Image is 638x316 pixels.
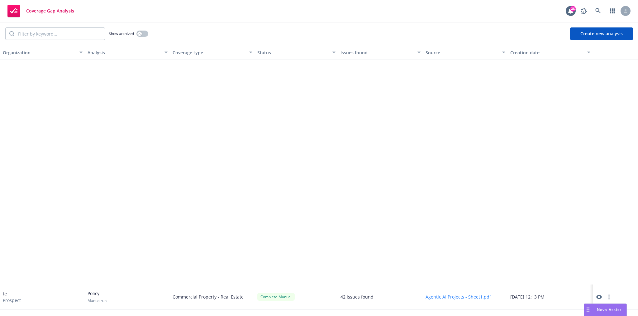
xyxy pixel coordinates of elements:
a: Coverage Gap Analysis [5,2,77,20]
button: Analysis [85,45,170,60]
button: Agentic AI Projects - Sheet1.pdf [426,294,491,300]
a: Report a Bug [578,5,590,17]
a: Switch app [606,5,619,17]
div: Complete - Manual [257,293,295,301]
div: Coverage type [173,49,245,56]
span: Manual run [88,298,107,303]
div: Commercial Property - Real Estate [170,284,255,309]
div: Creation date [510,49,583,56]
span: Coverage Gap Analysis [26,8,74,13]
span: Show archived [109,31,134,36]
button: Coverage type [170,45,255,60]
input: Filter by keyword... [14,28,105,40]
svg: Search [9,31,14,36]
div: Status [257,49,329,56]
div: Policy [88,290,107,303]
div: Organization [3,49,76,56]
div: Drag to move [584,304,592,316]
div: [DATE] 12:13 PM [508,284,593,309]
div: 36 [570,6,576,12]
span: Nova Assist [597,307,621,312]
div: Analysis [88,49,160,56]
button: Create new analysis [570,27,633,40]
button: Organization [0,45,85,60]
div: 42 issues found [340,294,374,300]
div: te [3,290,21,304]
a: Search [592,5,604,17]
span: Prospect [3,297,21,304]
button: Status [255,45,338,60]
button: Creation date [508,45,593,60]
button: Issues found [338,45,423,60]
button: Source [423,45,508,60]
button: Nova Assist [584,304,627,316]
div: Source [426,49,498,56]
div: Issues found [340,49,413,56]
